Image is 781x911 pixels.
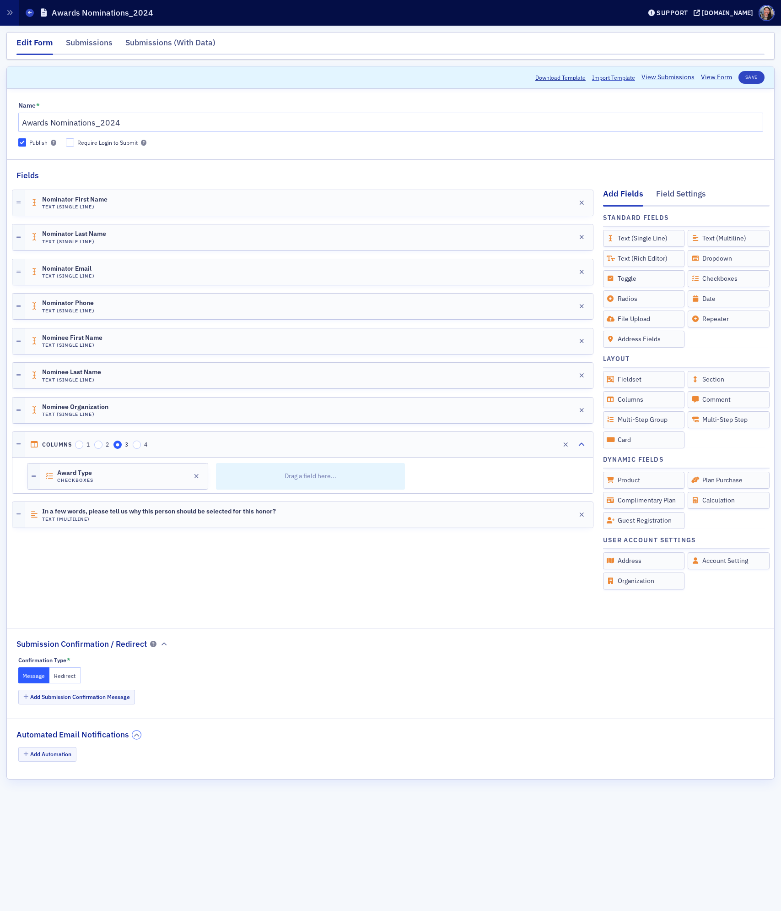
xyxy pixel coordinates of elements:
div: Product [603,472,685,489]
div: Repeater [688,311,770,327]
button: Save [738,71,765,84]
button: Add Automation [18,747,77,761]
div: Checkboxes [688,270,770,287]
span: In a few words, please tell us why this person should be selected for this honor? [42,508,276,515]
span: 2 [106,441,109,448]
div: Require Login to Submit [77,139,138,147]
button: Add Submission Confirmation Message [18,690,135,704]
button: Redirect [49,667,81,683]
button: Message [18,667,50,683]
div: Text (Single Line) [603,230,685,247]
input: Require Login to Submit [66,138,74,147]
button: [DOMAIN_NAME] [694,10,756,16]
abbr: This field is required [36,102,40,110]
h4: Text (Single Line) [42,204,108,210]
div: Section [688,371,770,388]
div: Field Settings [656,188,706,205]
h2: Fields [16,169,39,181]
div: Organization [603,573,685,589]
a: View Form [701,72,732,82]
h2: Submission Confirmation / Redirect [16,638,147,650]
h4: Text (Single Line) [42,308,95,314]
div: Toggle [603,270,685,287]
div: Card [603,431,685,448]
h1: Awards Nominations_2024 [52,7,153,18]
input: 3 [113,441,122,449]
span: Nominator Phone [42,300,94,307]
div: Address Fields [603,331,685,348]
div: File Upload [603,311,685,327]
div: [DOMAIN_NAME] [702,9,753,17]
span: Nominee Organization [42,404,108,411]
h4: Text (Single Line) [42,377,101,383]
h4: Checkboxes [57,477,108,483]
div: Text (Rich Editor) [603,250,685,267]
div: Add Fields [603,188,643,206]
div: Plan Purchase [688,472,770,489]
div: Submissions [66,37,113,54]
h4: Text (Multiline) [42,516,276,522]
div: Fieldset [603,371,685,388]
div: Text (Multiline) [688,230,770,247]
div: Comment [688,391,770,408]
h4: Standard Fields [603,213,669,223]
div: Date [688,290,770,307]
h2: Automated Email Notifications [16,729,129,741]
div: Columns [603,391,685,408]
span: 1 [86,441,90,448]
div: Multi-Step Group [603,411,685,428]
div: Guest Registration [603,512,685,529]
span: 4 [144,441,147,448]
div: Support [657,9,688,17]
span: Nominator Last Name [42,230,106,238]
div: Radios [603,290,685,307]
div: Edit Form [16,37,53,55]
span: 3 [125,441,128,448]
span: Nominee First Name [42,334,102,342]
span: Import Template [592,73,635,82]
input: 2 [94,441,102,449]
span: Profile [759,5,775,21]
div: Publish [29,139,48,147]
div: Complimentary Plan [603,492,685,509]
h4: Columns [42,441,72,448]
div: Confirmation Type [18,657,66,664]
div: Multi-Step Step [688,411,770,428]
h4: Dynamic Fields [603,455,664,464]
abbr: This field is required [67,656,70,665]
h4: Text (Single Line) [42,273,95,279]
p: Drag a field here... [219,463,402,490]
input: 4 [133,441,141,449]
a: View Submissions [641,72,695,82]
input: Publish [18,138,27,147]
h4: Text (Single Line) [42,411,108,417]
div: Submissions (With Data) [125,37,215,54]
span: Nominator Email [42,265,93,273]
h4: Text (Single Line) [42,342,102,348]
div: Dropdown [688,250,770,267]
div: Account Setting [688,552,770,569]
h4: Layout [603,354,630,364]
button: Download Template [535,73,586,82]
span: Award Type [57,469,108,477]
span: Nominee Last Name [42,369,101,376]
div: Name [18,102,36,110]
h4: Text (Single Line) [42,239,106,245]
div: Calculation [688,492,770,509]
span: Nominator First Name [42,196,108,203]
div: Address [603,552,685,569]
input: 1 [75,441,83,449]
h4: User Account Settings [603,535,696,545]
